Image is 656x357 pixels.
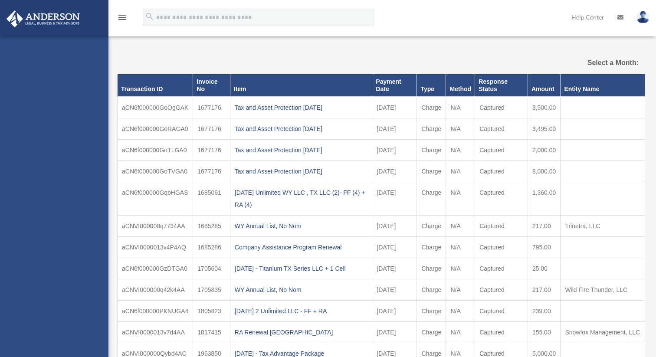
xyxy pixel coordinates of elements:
td: Charge [417,182,446,215]
td: 1677176 [193,160,230,182]
td: aCN6f000000GoRAGA0 [118,118,193,139]
td: 1677176 [193,118,230,139]
th: Entity Name [561,74,645,96]
td: [DATE] [372,97,417,118]
td: [DATE] [372,300,417,321]
th: Response Status [475,74,528,96]
td: Snowfox Management, LLC [561,321,645,343]
td: Charge [417,215,446,236]
td: N/A [446,97,475,118]
td: aCN6f000000PKNUGA4 [118,300,193,321]
td: 1705604 [193,258,230,279]
td: Captured [475,236,528,258]
td: aCN6f000000GoTLGA0 [118,139,193,160]
td: 8,000.00 [528,160,561,182]
td: N/A [446,182,475,215]
td: N/A [446,258,475,279]
td: [DATE] [372,160,417,182]
th: Method [446,74,475,96]
td: Charge [417,97,446,118]
td: Captured [475,118,528,139]
td: N/A [446,118,475,139]
td: aCNVI000000q7734AA [118,215,193,236]
td: aCN6f000000GoTVGA0 [118,160,193,182]
th: Amount [528,74,561,96]
th: Invoice No [193,74,230,96]
td: [DATE] [372,139,417,160]
td: Charge [417,279,446,300]
td: N/A [446,279,475,300]
td: aCNVI0000013v4P4AQ [118,236,193,258]
td: [DATE] [372,118,417,139]
img: Anderson Advisors Platinum Portal [4,10,82,27]
td: 217.00 [528,215,561,236]
td: 25.00 [528,258,561,279]
td: Charge [417,300,446,321]
td: Charge [417,258,446,279]
td: Charge [417,160,446,182]
div: RA Renewal [GEOGRAPHIC_DATA] [235,326,368,338]
div: Company Assistance Program Renewal [235,241,368,253]
td: [DATE] [372,215,417,236]
td: [DATE] [372,258,417,279]
td: 3,500.00 [528,97,561,118]
td: 1685061 [193,182,230,215]
label: Select a Month: [564,57,639,69]
div: [DATE] Unlimited WY LLC , TX LLC (2)- FF (4) + RA (4) [235,187,368,211]
td: Trinetra, LLC [561,215,645,236]
div: Tax and Asset Protection [DATE] [235,144,368,156]
td: 217.00 [528,279,561,300]
img: User Pic [636,11,649,23]
td: 3,495.00 [528,118,561,139]
td: aCN6f000000GqbHGAS [118,182,193,215]
td: Captured [475,321,528,343]
td: [DATE] [372,182,417,215]
td: N/A [446,139,475,160]
td: Charge [417,321,446,343]
td: 2,000.00 [528,139,561,160]
th: Type [417,74,446,96]
i: menu [117,12,128,23]
div: [DATE] - Titanium TX Series LLC + 1 Cell [235,262,368,275]
td: N/A [446,236,475,258]
th: Payment Date [372,74,417,96]
td: Captured [475,279,528,300]
td: N/A [446,215,475,236]
i: search [145,12,154,21]
div: [DATE] 2 Unlimited LLC - FF + RA [235,305,368,317]
td: [DATE] [372,321,417,343]
td: N/A [446,300,475,321]
td: Captured [475,160,528,182]
td: N/A [446,321,475,343]
td: 1685285 [193,215,230,236]
td: 1,360.00 [528,182,561,215]
div: WY Annual List, No Nom [235,220,368,232]
td: 1677176 [193,139,230,160]
td: [DATE] [372,236,417,258]
td: Wild Fire Thunder, LLC [561,279,645,300]
td: N/A [446,160,475,182]
td: Captured [475,139,528,160]
td: Captured [475,215,528,236]
th: Transaction ID [118,74,193,96]
a: menu [117,15,128,23]
td: Charge [417,118,446,139]
th: Item [230,74,372,96]
td: 155.00 [528,321,561,343]
div: Tax and Asset Protection [DATE] [235,123,368,135]
td: Charge [417,139,446,160]
td: 1805823 [193,300,230,321]
td: aCNVI000000q42k4AA [118,279,193,300]
div: Tax and Asset Protection [DATE] [235,102,368,114]
td: 239.00 [528,300,561,321]
div: WY Annual List, No Nom [235,284,368,296]
td: aCNVI0000013v7d4AA [118,321,193,343]
td: Charge [417,236,446,258]
td: 1705835 [193,279,230,300]
td: Captured [475,182,528,215]
td: Captured [475,300,528,321]
td: 795.00 [528,236,561,258]
td: aCN6f000000GzDTGA0 [118,258,193,279]
td: aCN6f000000GoOgGAK [118,97,193,118]
div: Tax and Asset Protection [DATE] [235,165,368,177]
